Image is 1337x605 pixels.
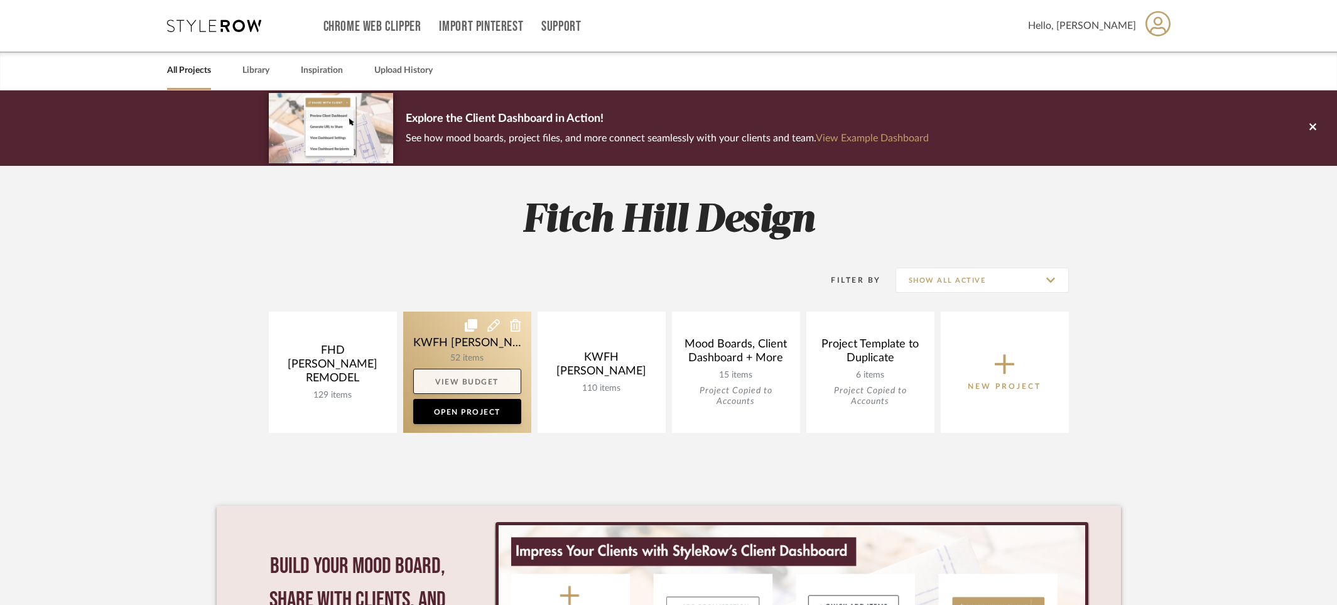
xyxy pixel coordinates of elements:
[406,129,929,147] p: See how mood boards, project files, and more connect seamlessly with your clients and team.
[682,386,790,407] div: Project Copied to Accounts
[269,93,393,163] img: d5d033c5-7b12-40c2-a960-1ecee1989c38.png
[816,370,924,381] div: 6 items
[816,133,929,143] a: View Example Dashboard
[816,337,924,370] div: Project Template to Duplicate
[941,312,1069,433] button: New Project
[1028,18,1136,33] span: Hello, [PERSON_NAME]
[548,383,656,394] div: 110 items
[682,370,790,381] div: 15 items
[374,62,433,79] a: Upload History
[548,351,656,383] div: KWFH [PERSON_NAME]
[406,109,929,129] p: Explore the Client Dashboard in Action!
[413,369,521,394] a: View Budget
[301,62,343,79] a: Inspiration
[541,21,581,32] a: Support
[279,390,387,401] div: 129 items
[815,274,881,286] div: Filter By
[413,399,521,424] a: Open Project
[279,344,387,390] div: FHD [PERSON_NAME] REMODEL
[682,337,790,370] div: Mood Boards, Client Dashboard + More
[217,197,1121,244] h2: Fitch Hill Design
[323,21,421,32] a: Chrome Web Clipper
[439,21,523,32] a: Import Pinterest
[242,62,269,79] a: Library
[968,380,1041,393] p: New Project
[167,62,211,79] a: All Projects
[816,386,924,407] div: Project Copied to Accounts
